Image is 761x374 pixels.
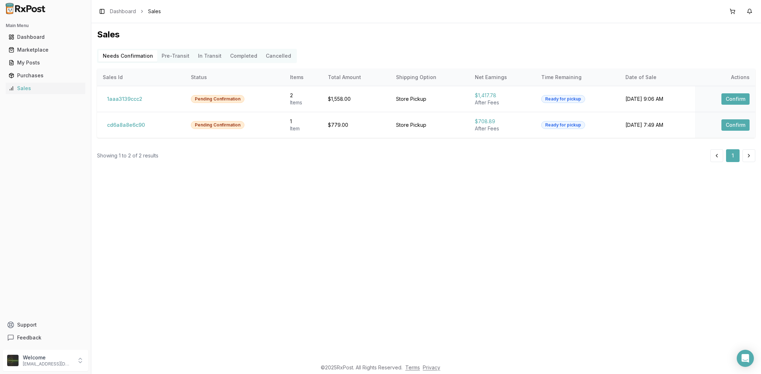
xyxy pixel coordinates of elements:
[6,82,85,95] a: Sales
[9,46,82,53] div: Marketplace
[475,92,530,99] div: $1,417.78
[103,93,147,105] button: 1aaa3139ccc2
[23,361,72,367] p: [EMAIL_ADDRESS][DOMAIN_NAME]
[3,318,88,331] button: Support
[97,29,755,40] h1: Sales
[469,69,536,86] th: Net Earnings
[3,83,88,94] button: Sales
[721,93,750,105] button: Confirm
[290,99,317,106] div: Item s
[290,125,317,132] div: Item
[290,118,317,125] div: 1
[17,334,41,341] span: Feedback
[290,92,317,99] div: 2
[262,50,295,62] button: Cancelled
[110,8,161,15] nav: breadcrumb
[541,95,585,103] div: Ready for pickup
[9,72,82,79] div: Purchases
[328,121,385,129] div: $779.00
[185,69,284,86] th: Status
[390,69,469,86] th: Shipping Option
[6,43,85,56] a: Marketplace
[625,121,689,129] div: [DATE] 7:49 AM
[541,121,585,129] div: Ready for pickup
[110,8,136,15] a: Dashboard
[620,69,695,86] th: Date of Sale
[3,31,88,43] button: Dashboard
[475,99,530,106] div: After Fees
[322,69,390,86] th: Total Amount
[695,69,755,86] th: Actions
[625,95,689,103] div: [DATE] 9:06 AM
[97,69,185,86] th: Sales Id
[423,364,440,370] a: Privacy
[6,56,85,69] a: My Posts
[726,149,740,162] button: 1
[191,95,244,103] div: Pending Confirmation
[475,118,530,125] div: $708.89
[3,70,88,81] button: Purchases
[6,23,85,28] h2: Main Menu
[103,119,149,131] button: cd6a8a8e6c90
[23,354,72,361] p: Welcome
[3,44,88,56] button: Marketplace
[157,50,194,62] button: Pre-Transit
[194,50,226,62] button: In Transit
[148,8,161,15] span: Sales
[328,95,385,103] div: $1,558.00
[9,33,82,41] div: Dashboard
[9,59,82,66] div: My Posts
[98,50,157,62] button: Needs Confirmation
[396,95,463,103] div: Store Pickup
[721,119,750,131] button: Confirm
[6,69,85,82] a: Purchases
[396,121,463,129] div: Store Pickup
[3,3,49,14] img: RxPost Logo
[405,364,420,370] a: Terms
[191,121,244,129] div: Pending Confirmation
[3,331,88,344] button: Feedback
[7,355,19,366] img: User avatar
[6,31,85,43] a: Dashboard
[536,69,620,86] th: Time Remaining
[475,125,530,132] div: After Fees
[737,350,754,367] div: Open Intercom Messenger
[226,50,262,62] button: Completed
[97,152,158,159] div: Showing 1 to 2 of 2 results
[3,57,88,68] button: My Posts
[9,85,82,92] div: Sales
[284,69,323,86] th: Items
